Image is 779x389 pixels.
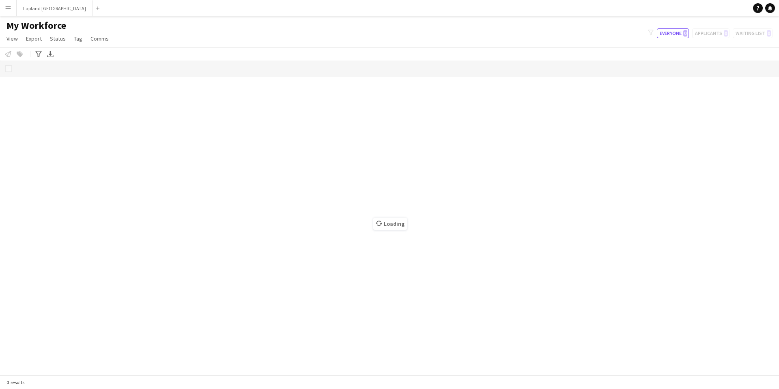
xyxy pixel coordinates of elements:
app-action-btn: Advanced filters [34,49,43,59]
a: Comms [87,33,112,44]
a: Tag [71,33,86,44]
span: View [6,35,18,42]
button: Lapland [GEOGRAPHIC_DATA] [17,0,93,16]
span: 0 [683,30,687,37]
app-action-btn: Export XLSX [45,49,55,59]
span: My Workforce [6,19,66,32]
span: Loading [373,218,407,230]
a: Export [23,33,45,44]
span: Tag [74,35,82,42]
span: Status [50,35,66,42]
a: View [3,33,21,44]
span: Comms [90,35,109,42]
span: Export [26,35,42,42]
a: Status [47,33,69,44]
button: Everyone0 [657,28,689,38]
